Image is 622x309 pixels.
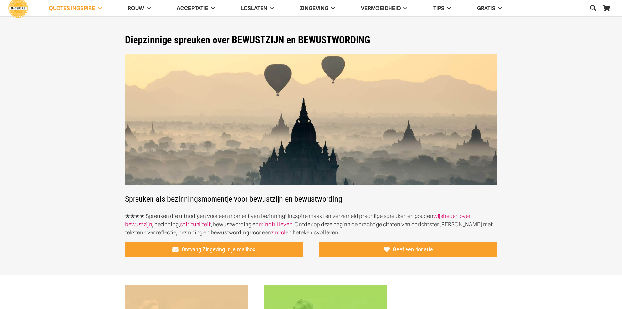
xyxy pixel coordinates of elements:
[319,242,497,257] a: Geef een donatie
[586,0,599,16] a: Zoeken
[264,285,387,292] a: In het buitengewone van simpelweg Zijn mogen we allen één zijn waaruit alles ontstaat ©
[300,5,328,11] span: Zingeving
[128,5,144,11] span: ROUW
[177,5,208,11] span: Acceptatie
[125,54,497,204] h2: Spreuken als bezinningsmomentje voor bewustzijn en bewustwording
[182,246,255,253] span: Ontvang Zingeving in je mailbox
[125,285,248,292] a: Wat je zoekt in de ander leeft al in jou © citaat van Ingspire
[125,242,303,257] a: Ontvang Zingeving in je mailbox
[477,5,495,11] span: GRATIS
[125,34,497,46] h1: Diepzinnige spreuken over BEWUSTZIJN en BEWUSTWORDING
[180,221,211,228] a: spiritualiteit
[49,5,95,11] span: QUOTES INGSPIRE
[125,212,497,237] p: ★★★★ Spreuken die uitnodigen voor een moment van bezinning! Ingspire maakt en verzameld prachtige...
[433,5,444,11] span: TIPS
[125,54,497,185] img: Gouden inzichten bewustwording en bewustzijn spreuken van ingspire
[259,221,293,228] a: mindful leven
[393,246,433,253] span: Geef een donatie
[241,5,267,11] span: Loslaten
[361,5,401,11] span: VERMOEIDHEID
[271,229,285,236] a: zinvol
